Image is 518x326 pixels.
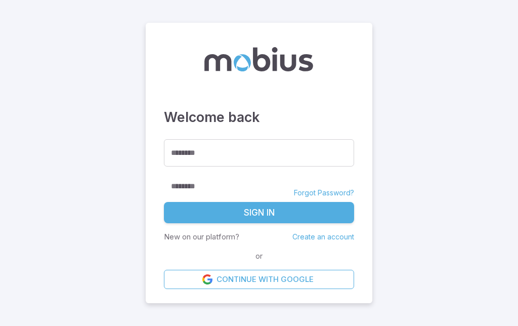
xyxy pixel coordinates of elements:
[164,231,239,242] p: New on our platform?
[164,202,354,223] button: Sign In
[164,270,354,289] a: Continue with Google
[164,107,354,127] h3: Welcome back
[292,232,354,241] a: Create an account
[253,251,265,262] span: or
[294,188,354,198] a: Forgot Password?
